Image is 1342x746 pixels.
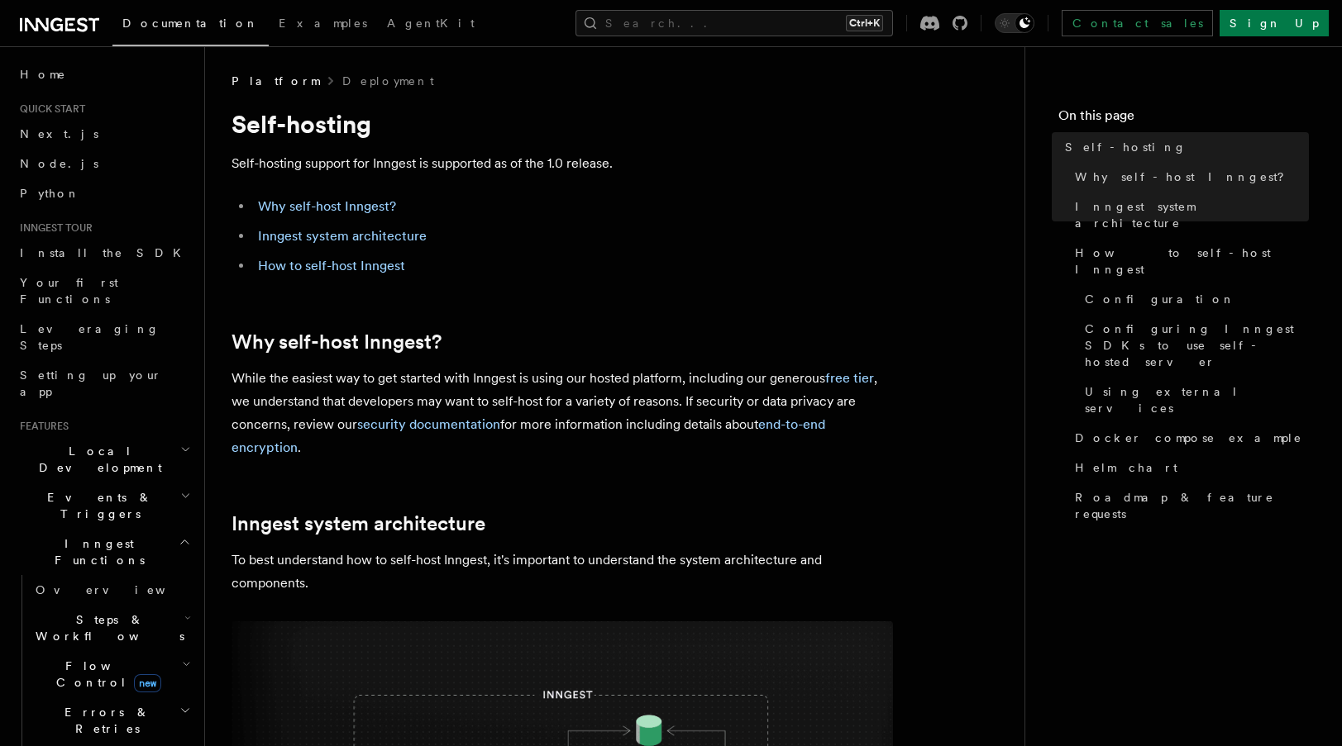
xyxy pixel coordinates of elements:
button: Local Development [13,436,194,482]
button: Steps & Workflows [29,605,194,651]
h1: Self-hosting [232,109,893,139]
a: Documentation [112,5,269,46]
span: Examples [279,17,367,30]
span: Node.js [20,157,98,170]
a: Node.js [13,149,194,178]
a: Examples [269,5,377,45]
span: Inngest tour [13,221,93,235]
a: Setting up your app [13,360,194,406]
a: How to self-host Inngest [1068,238,1309,284]
span: Leveraging Steps [20,322,160,352]
span: Platform [232,73,319,89]
a: Why self-host Inngest? [232,330,442,354]
span: Your first Functions [20,276,118,306]
span: Configuring Inngest SDKs to use self-hosted server [1085,321,1309,370]
a: Deployment [342,73,434,89]
button: Events & Triggers [13,482,194,529]
p: To best understand how to self-host Inngest, it's important to understand the system architecture... [232,549,893,595]
a: security documentation [357,416,500,432]
span: Self-hosting [1065,139,1187,155]
a: Overview [29,575,194,605]
a: Docker compose example [1068,423,1309,453]
a: Sign Up [1220,10,1329,36]
h4: On this page [1058,106,1309,132]
p: Self-hosting support for Inngest is supported as of the 1.0 release. [232,152,893,175]
a: Leveraging Steps [13,314,194,360]
a: free tier [825,370,874,386]
a: Your first Functions [13,268,194,314]
span: Docker compose example [1075,430,1302,446]
a: Why self-host Inngest? [1068,162,1309,192]
span: Using external services [1085,383,1309,416]
a: AgentKit [377,5,485,45]
span: Setting up your app [20,368,162,398]
a: Contact sales [1062,10,1213,36]
a: Inngest system architecture [258,228,427,244]
span: Events & Triggers [13,489,180,522]
span: Python [20,187,80,200]
p: While the easiest way to get started with Inngest is using our hosted platform, including our gen... [232,367,893,459]
span: Roadmap & feature requests [1075,489,1309,522]
a: How to self-host Inngest [258,258,405,273]
button: Flow Controlnew [29,651,194,697]
a: Helm chart [1068,453,1309,482]
span: Configuration [1085,291,1235,307]
span: Install the SDK [20,246,191,259]
kbd: Ctrl+K [846,15,883,31]
a: Next.js [13,119,194,149]
a: Install the SDK [13,238,194,268]
span: new [134,674,161,692]
button: Inngest Functions [13,529,194,575]
span: Home [20,66,66,83]
button: Errors & Retries [29,697,194,744]
a: Home [13,59,194,89]
span: Features [13,420,69,433]
button: Toggle dark mode [995,13,1034,33]
button: Search...Ctrl+K [575,10,893,36]
span: Local Development [13,443,180,476]
span: AgentKit [387,17,475,30]
span: Flow Control [29,658,182,691]
span: Documentation [122,17,259,30]
a: Inngest system architecture [1068,192,1309,238]
span: Why self-host Inngest? [1075,169,1296,185]
a: Configuration [1078,284,1309,314]
span: Next.js [20,127,98,140]
a: Using external services [1078,377,1309,423]
span: Steps & Workflows [29,611,184,644]
a: Python [13,178,194,208]
span: Errors & Retries [29,704,179,737]
span: Helm chart [1075,459,1177,476]
a: Inngest system architecture [232,512,485,535]
span: Inngest system architecture [1075,198,1309,231]
span: Quick start [13,102,85,116]
a: Roadmap & feature requests [1068,482,1309,529]
span: Overview [36,583,206,596]
span: How to self-host Inngest [1075,245,1309,278]
a: Self-hosting [1058,132,1309,162]
a: Configuring Inngest SDKs to use self-hosted server [1078,314,1309,377]
a: Why self-host Inngest? [258,198,396,214]
span: Inngest Functions [13,535,179,568]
